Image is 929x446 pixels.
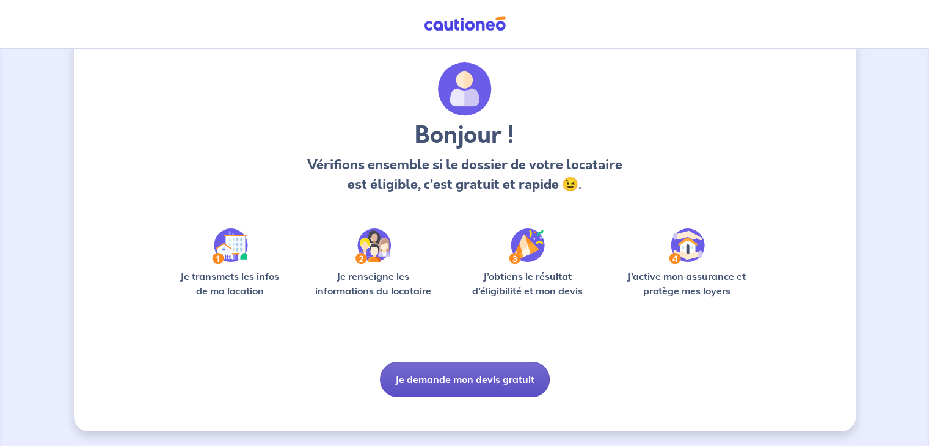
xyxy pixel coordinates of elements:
img: /static/f3e743aab9439237c3e2196e4328bba9/Step-3.svg [509,228,545,264]
p: J’obtiens le résultat d’éligibilité et mon devis [458,269,596,298]
h3: Bonjour ! [304,121,625,150]
p: Je transmets les infos de ma location [172,269,288,298]
img: /static/90a569abe86eec82015bcaae536bd8e6/Step-1.svg [212,228,248,264]
p: Je renseigne les informations du locataire [308,269,439,298]
img: /static/bfff1cf634d835d9112899e6a3df1a5d/Step-4.svg [669,228,705,264]
img: /static/c0a346edaed446bb123850d2d04ad552/Step-2.svg [355,228,391,264]
img: archivate [438,62,492,116]
img: Cautioneo [419,16,511,32]
p: Vérifions ensemble si le dossier de votre locataire est éligible, c’est gratuit et rapide 😉. [304,155,625,194]
p: J’active mon assurance et protège mes loyers [616,269,758,298]
button: Je demande mon devis gratuit [380,362,550,397]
